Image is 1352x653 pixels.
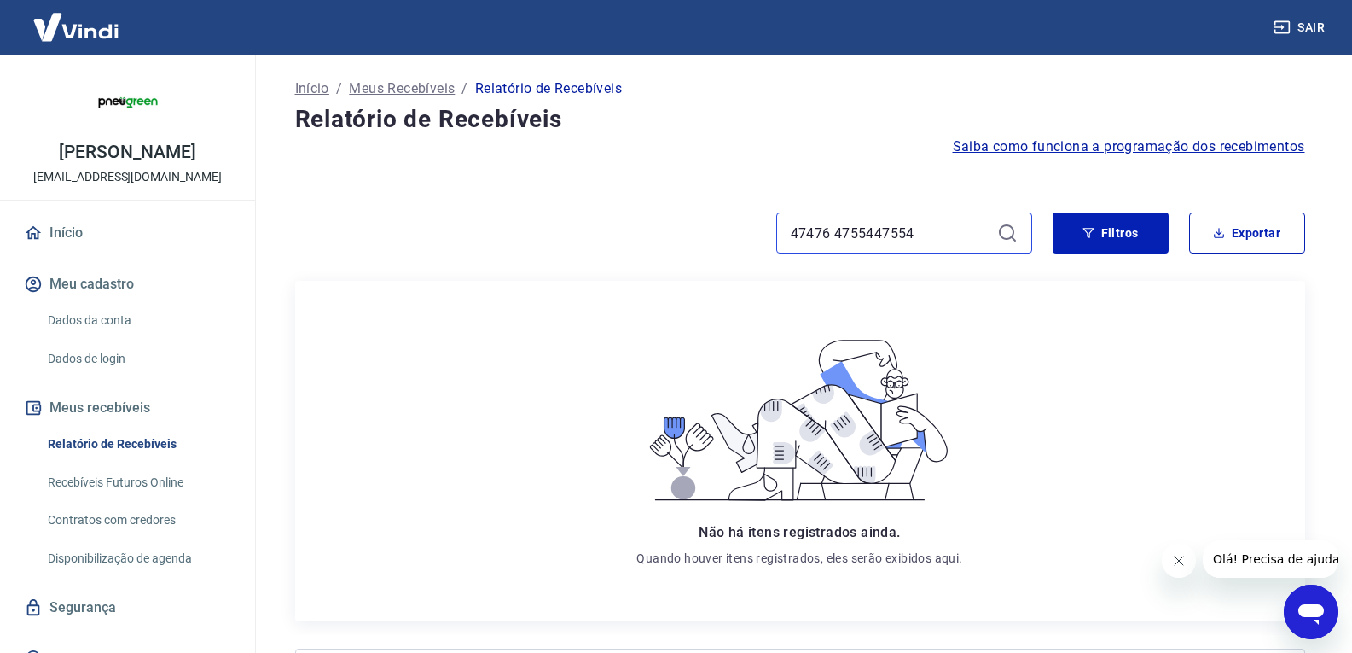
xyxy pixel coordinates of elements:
p: Relatório de Recebíveis [475,79,622,99]
a: Início [295,79,329,99]
span: Olá! Precisa de ajuda? [10,12,143,26]
p: / [461,79,467,99]
p: Quando houver itens registrados, eles serão exibidos aqui. [636,550,962,567]
button: Meu cadastro [20,265,235,303]
a: Disponibilização de agenda [41,541,235,576]
span: Não há itens registrados ainda. [699,524,900,540]
button: Sair [1270,12,1332,44]
p: / [336,79,342,99]
a: Contratos com credores [41,503,235,538]
a: Início [20,214,235,252]
input: Busque pelo número do pedido [791,220,990,246]
a: Segurança [20,589,235,627]
button: Meus recebíveis [20,389,235,427]
button: Filtros [1053,213,1169,254]
a: Meus Recebíveis [349,79,455,99]
iframe: Mensagem da empresa [1203,540,1338,578]
a: Dados da conta [41,303,235,338]
a: Dados de login [41,341,235,376]
p: [PERSON_NAME] [59,143,195,161]
h4: Relatório de Recebíveis [295,102,1305,137]
a: Relatório de Recebíveis [41,427,235,462]
a: Saiba como funciona a programação dos recebimentos [953,137,1305,157]
img: 36b89f49-da00-4180-b331-94a16d7a18d9.jpeg [94,68,162,137]
img: Vindi [20,1,131,53]
iframe: Botão para abrir a janela de mensagens [1284,585,1338,639]
p: [EMAIL_ADDRESS][DOMAIN_NAME] [33,168,222,186]
button: Exportar [1189,213,1305,254]
a: Recebíveis Futuros Online [41,465,235,500]
iframe: Fechar mensagem [1162,544,1196,578]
